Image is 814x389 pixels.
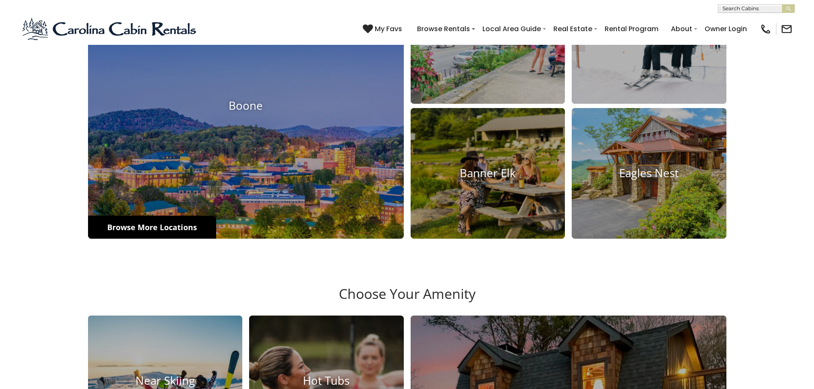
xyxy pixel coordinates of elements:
a: Real Estate [549,21,597,36]
h3: Choose Your Amenity [87,286,728,316]
h4: Banner Elk [411,167,565,180]
h4: Beech Mountain [572,32,726,45]
h4: Hot Tubs [249,374,404,388]
a: My Favs [363,23,404,35]
a: Browse Rentals [413,21,474,36]
a: Browse More Locations [88,216,216,239]
h4: Eagles Nest [572,167,726,180]
a: About [667,21,696,36]
h4: Near Skiing [88,374,243,388]
img: Blue-2.png [21,16,199,42]
span: My Favs [375,23,402,34]
img: mail-regular-black.png [781,23,793,35]
h4: Blowing Rock [411,32,565,45]
a: Eagles Nest [572,108,726,239]
a: Local Area Guide [478,21,545,36]
img: phone-regular-black.png [760,23,772,35]
a: Banner Elk [411,108,565,239]
a: Owner Login [700,21,751,36]
a: Rental Program [600,21,663,36]
h4: Boone [88,99,404,113]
